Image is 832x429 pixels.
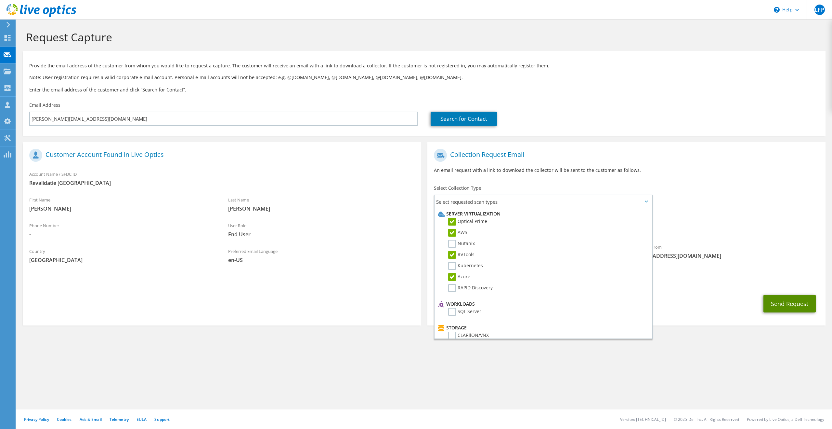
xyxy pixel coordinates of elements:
[436,210,648,218] li: Server Virtualization
[136,417,147,422] a: EULA
[448,273,470,281] label: Azure
[431,112,497,126] a: Search for Contact
[448,284,493,292] label: RAPID Discovery
[434,185,481,191] label: Select Collection Type
[23,244,222,267] div: Country
[222,193,421,215] div: Last Name
[222,244,421,267] div: Preferred Email Language
[26,30,819,44] h1: Request Capture
[427,240,626,263] div: To
[435,195,652,208] span: Select requested scan types
[620,417,666,422] li: Version: [TECHNICAL_ID]
[228,231,414,238] span: End User
[436,324,648,332] li: Storage
[222,219,421,241] div: User Role
[448,332,489,339] label: CLARiiON/VNX
[448,251,474,259] label: RVTools
[448,308,481,316] label: SQL Server
[448,218,487,226] label: Optical Prime
[448,240,475,248] label: Nutanix
[626,240,825,263] div: Sender & From
[24,417,49,422] a: Privacy Policy
[228,256,414,264] span: en-US
[154,417,170,422] a: Support
[110,417,129,422] a: Telemetry
[23,193,222,215] div: First Name
[774,7,780,13] svg: \n
[763,295,816,312] button: Send Request
[29,74,819,81] p: Note: User registration requires a valid corporate e-mail account. Personal e-mail accounts will ...
[80,417,102,422] a: Ads & Email
[633,252,819,259] span: [EMAIL_ADDRESS][DOMAIN_NAME]
[747,417,824,422] li: Powered by Live Optics, a Dell Technology
[436,300,648,308] li: Workloads
[674,417,739,422] li: © 2025 Dell Inc. All Rights Reserved
[448,229,467,237] label: AWS
[434,149,816,162] h1: Collection Request Email
[23,219,222,241] div: Phone Number
[434,167,819,174] p: An email request with a link to download the collector will be sent to the customer as follows.
[29,62,819,69] p: Provide the email address of the customer from whom you would like to request a capture. The cust...
[23,167,421,190] div: Account Name / SFDC ID
[427,211,825,237] div: Requested Collections
[29,179,414,187] span: Revalidatie [GEOGRAPHIC_DATA]
[448,262,483,270] label: Kubernetes
[29,149,411,162] h1: Customer Account Found in Live Optics
[29,256,215,264] span: [GEOGRAPHIC_DATA]
[57,417,72,422] a: Cookies
[427,266,825,288] div: CC & Reply To
[29,102,60,108] label: Email Address
[814,5,825,15] span: LFP
[29,231,215,238] span: -
[228,205,414,212] span: [PERSON_NAME]
[29,86,819,93] h3: Enter the email address of the customer and click “Search for Contact”.
[29,205,215,212] span: [PERSON_NAME]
